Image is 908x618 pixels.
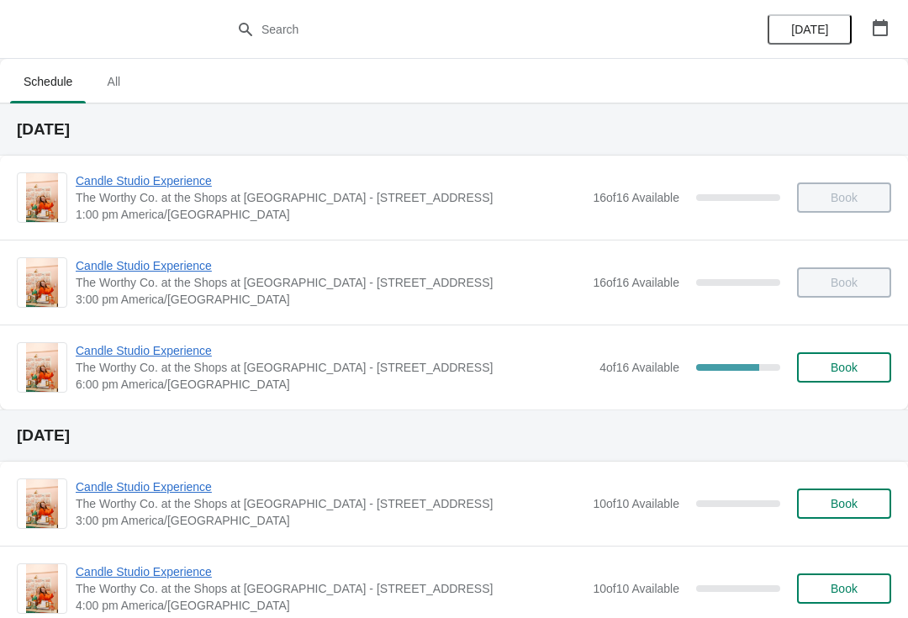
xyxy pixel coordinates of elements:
[76,172,584,189] span: Candle Studio Experience
[768,14,852,45] button: [DATE]
[797,489,891,519] button: Book
[92,66,135,97] span: All
[797,352,891,383] button: Book
[26,479,59,528] img: Candle Studio Experience | The Worthy Co. at the Shops at Clearfork - 5008 Gage Ave. | 3:00 pm Am...
[593,276,679,289] span: 16 of 16 Available
[76,495,584,512] span: The Worthy Co. at the Shops at [GEOGRAPHIC_DATA] - [STREET_ADDRESS]
[17,121,891,138] h2: [DATE]
[76,342,591,359] span: Candle Studio Experience
[26,564,59,613] img: Candle Studio Experience | The Worthy Co. at the Shops at Clearfork - 5008 Gage Ave. | 4:00 pm Am...
[599,361,679,374] span: 4 of 16 Available
[76,597,584,614] span: 4:00 pm America/[GEOGRAPHIC_DATA]
[76,512,584,529] span: 3:00 pm America/[GEOGRAPHIC_DATA]
[76,359,591,376] span: The Worthy Co. at the Shops at [GEOGRAPHIC_DATA] - [STREET_ADDRESS]
[76,274,584,291] span: The Worthy Co. at the Shops at [GEOGRAPHIC_DATA] - [STREET_ADDRESS]
[76,563,584,580] span: Candle Studio Experience
[76,206,584,223] span: 1:00 pm America/[GEOGRAPHIC_DATA]
[831,497,858,510] span: Book
[593,497,679,510] span: 10 of 10 Available
[593,191,679,204] span: 16 of 16 Available
[10,66,86,97] span: Schedule
[76,291,584,308] span: 3:00 pm America/[GEOGRAPHIC_DATA]
[831,582,858,595] span: Book
[17,427,891,444] h2: [DATE]
[261,14,681,45] input: Search
[76,189,584,206] span: The Worthy Co. at the Shops at [GEOGRAPHIC_DATA] - [STREET_ADDRESS]
[26,173,59,222] img: Candle Studio Experience | The Worthy Co. at the Shops at Clearfork - 5008 Gage Ave. | 1:00 pm Am...
[831,361,858,374] span: Book
[76,580,584,597] span: The Worthy Co. at the Shops at [GEOGRAPHIC_DATA] - [STREET_ADDRESS]
[797,573,891,604] button: Book
[26,258,59,307] img: Candle Studio Experience | The Worthy Co. at the Shops at Clearfork - 5008 Gage Ave. | 3:00 pm Am...
[76,376,591,393] span: 6:00 pm America/[GEOGRAPHIC_DATA]
[26,343,59,392] img: Candle Studio Experience | The Worthy Co. at the Shops at Clearfork - 5008 Gage Ave. | 6:00 pm Am...
[791,23,828,36] span: [DATE]
[76,257,584,274] span: Candle Studio Experience
[76,478,584,495] span: Candle Studio Experience
[593,582,679,595] span: 10 of 10 Available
